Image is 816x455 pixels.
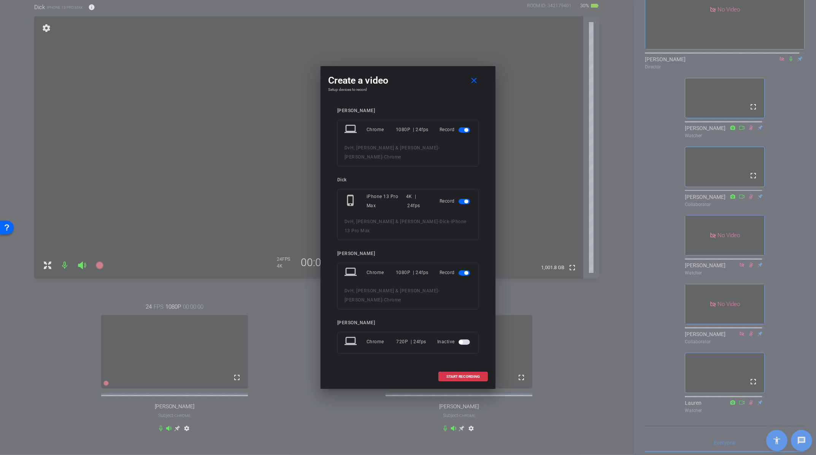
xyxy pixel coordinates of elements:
[384,297,401,303] span: Chrome
[344,123,358,136] mat-icon: laptop
[396,123,429,136] div: 1080P | 24fps
[367,266,396,279] div: Chrome
[396,266,429,279] div: 1080P | 24fps
[344,219,438,224] span: DvH, [PERSON_NAME] & [PERSON_NAME]
[383,297,384,303] span: -
[440,192,472,210] div: Record
[337,251,479,257] div: [PERSON_NAME]
[440,266,472,279] div: Record
[328,74,488,87] div: Create a video
[337,320,479,326] div: [PERSON_NAME]
[344,335,358,349] mat-icon: laptop
[446,375,480,379] span: START RECORDING
[438,219,440,224] span: -
[383,154,384,160] span: -
[344,288,438,293] span: DvH, [PERSON_NAME] & [PERSON_NAME]
[367,123,396,136] div: Chrome
[440,123,472,136] div: Record
[367,335,397,349] div: Chrome
[384,154,401,160] span: Chrome
[440,219,449,224] span: Dick
[328,87,488,92] h4: Setup devices to record
[437,335,472,349] div: Inactive
[344,297,383,303] span: [PERSON_NAME]
[344,145,438,151] span: DvH, [PERSON_NAME] & [PERSON_NAME]
[337,177,479,183] div: Dick
[406,192,429,210] div: 4K | 24fps
[344,154,383,160] span: [PERSON_NAME]
[337,108,479,114] div: [PERSON_NAME]
[438,288,440,293] span: -
[470,76,479,86] mat-icon: close
[438,145,440,151] span: -
[344,266,358,279] mat-icon: laptop
[438,372,488,381] button: START RECORDING
[367,192,406,210] div: iPhone 13 Pro Max
[449,219,451,224] span: -
[397,335,427,349] div: 720P | 24fps
[344,194,358,208] mat-icon: phone_iphone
